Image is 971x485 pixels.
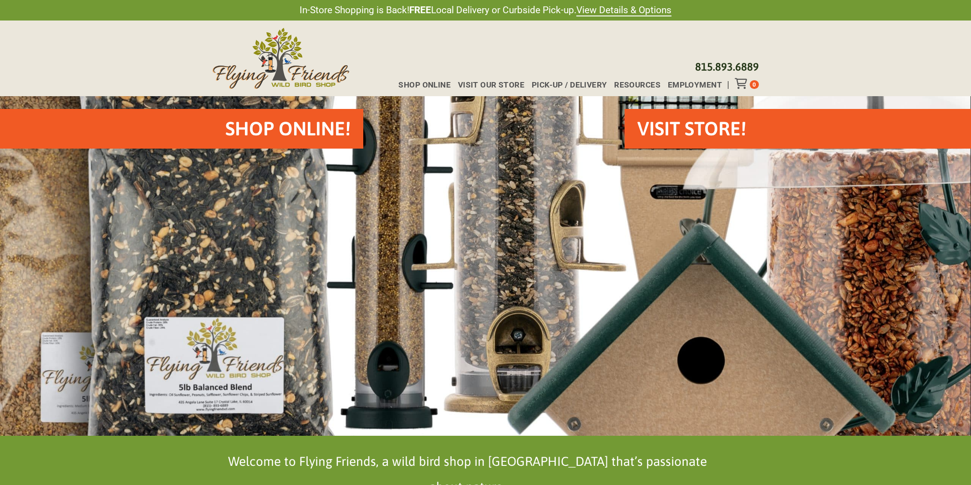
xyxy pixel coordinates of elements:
[532,81,607,89] span: Pick-up / Delivery
[398,81,451,89] span: Shop Online
[661,81,722,89] a: Employment
[735,78,750,89] div: Toggle Off Canvas Content
[451,81,524,89] a: Visit Our Store
[695,61,759,73] a: 815.893.6889
[524,81,607,89] a: Pick-up / Delivery
[752,81,756,88] span: 0
[213,28,349,89] img: Flying Friends Wild Bird Shop Logo
[458,81,525,89] span: Visit Our Store
[225,115,351,142] h2: Shop Online!
[637,115,746,142] h2: VISIT STORE!
[614,81,661,89] span: Resources
[391,81,450,89] a: Shop Online
[668,81,722,89] span: Employment
[409,5,431,15] strong: FREE
[300,4,671,17] span: In-Store Shopping is Back! Local Delivery or Curbside Pick-up.
[576,5,671,16] a: View Details & Options
[607,81,660,89] a: Resources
